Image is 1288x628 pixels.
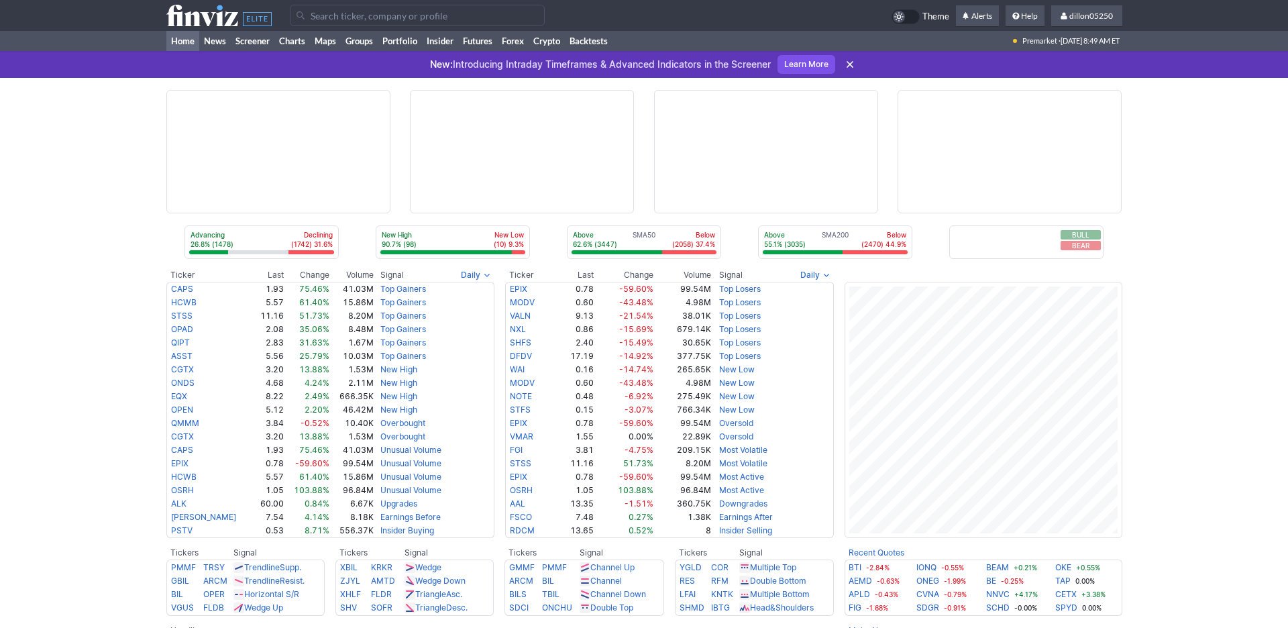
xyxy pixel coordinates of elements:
[171,472,197,482] a: HCWB
[719,270,743,280] span: Signal
[254,470,284,484] td: 5.57
[711,603,730,613] a: IBTG
[1051,5,1122,27] a: dillon05250
[719,311,761,321] a: Top Losers
[542,589,559,599] a: TBIL
[680,562,702,572] a: YGLD
[171,485,194,495] a: OSRH
[764,230,806,240] p: Above
[777,55,835,74] a: Learn More
[380,445,441,455] a: Unusual Volume
[254,443,284,457] td: 1.93
[554,443,594,457] td: 3.81
[1006,5,1044,27] a: Help
[415,589,462,599] a: TriangleAsc.
[916,588,939,601] a: CVNA
[719,284,761,294] a: Top Losers
[340,589,361,599] a: XHLF
[529,31,565,51] a: Crypto
[415,562,441,572] a: Wedge
[510,431,533,441] a: VMAR
[590,603,633,613] a: Double Top
[654,470,712,484] td: 99.54M
[171,603,194,613] a: VGUS
[590,576,622,586] a: Channel
[619,324,653,334] span: -15.69%
[1055,574,1071,588] a: TAP
[510,418,527,428] a: EPIX
[382,240,417,249] p: 90.7% (98)
[380,284,426,294] a: Top Gainers
[986,561,1009,574] a: BEAM
[299,324,329,334] span: 35.06%
[510,324,526,334] a: NXL
[415,576,466,586] a: Wedge Down
[654,484,712,497] td: 96.84M
[719,499,767,509] a: Downgrades
[1055,561,1071,574] a: OKE
[554,282,594,296] td: 0.78
[299,431,329,441] span: 13.88%
[171,512,236,522] a: [PERSON_NAME]
[619,351,653,361] span: -14.92%
[654,376,712,390] td: 4.98M
[750,576,806,586] a: Double Bottom
[654,443,712,457] td: 209.15K
[295,458,329,468] span: -59.60%
[654,309,712,323] td: 38.01K
[554,350,594,363] td: 17.19
[542,562,567,572] a: PMMF
[763,230,908,250] div: SMA200
[849,601,861,615] a: FIG
[849,561,861,574] a: BTI
[654,336,712,350] td: 30.65K
[380,297,426,307] a: Top Gainers
[510,297,535,307] a: MODV
[254,430,284,443] td: 3.20
[244,562,280,572] span: Trendline
[505,268,554,282] th: Ticker
[654,350,712,363] td: 377.75K
[330,484,374,497] td: 96.84M
[330,309,374,323] td: 8.20M
[573,230,617,240] p: Above
[380,324,426,334] a: Top Gainers
[380,337,426,348] a: Top Gainers
[510,311,531,321] a: VALN
[719,364,755,374] a: New Low
[509,562,535,572] a: GMMF
[510,458,531,468] a: STSS
[554,336,594,350] td: 2.40
[299,297,329,307] span: 61.40%
[254,403,284,417] td: 5.12
[625,405,653,415] span: -3.07%
[254,350,284,363] td: 5.56
[254,309,284,323] td: 11.16
[171,391,187,401] a: EQX
[310,31,341,51] a: Maps
[719,485,764,495] a: Most Active
[719,351,761,361] a: Top Losers
[330,376,374,390] td: 2.11M
[719,458,767,468] a: Most Volatile
[554,470,594,484] td: 0.78
[680,576,695,586] a: RES
[171,418,199,428] a: QMMM
[254,336,284,350] td: 2.83
[654,323,712,336] td: 679.14K
[378,31,422,51] a: Portfolio
[510,337,531,348] a: SHFS
[171,431,194,441] a: CGTX
[654,457,712,470] td: 8.20M
[203,589,225,599] a: OPER
[274,31,310,51] a: Charts
[554,363,594,376] td: 0.16
[719,525,772,535] a: Insider Selling
[956,5,999,27] a: Alerts
[171,364,194,374] a: CGTX
[654,282,712,296] td: 99.54M
[554,457,594,470] td: 11.16
[590,589,646,599] a: Channel Down
[719,472,764,482] a: Most Active
[565,31,612,51] a: Backtests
